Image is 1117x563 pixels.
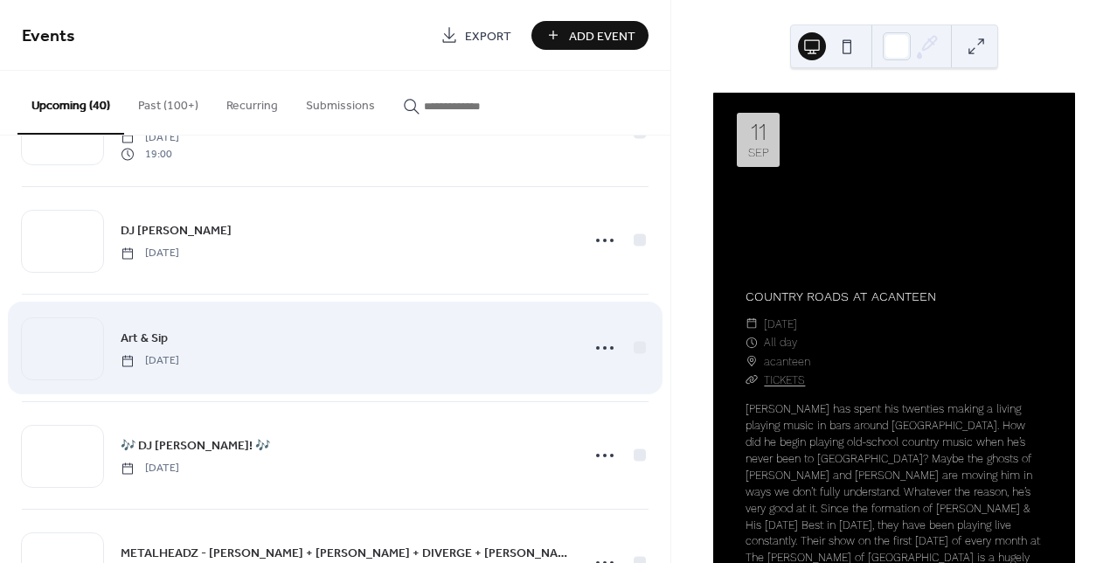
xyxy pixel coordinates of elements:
[212,71,292,133] button: Recurring
[465,27,511,45] span: Export
[746,289,936,303] a: COUNTRY ROADS AT ACANTEEN
[121,328,168,348] a: Art & Sip
[22,19,75,53] span: Events
[746,333,758,351] div: ​
[17,71,124,135] button: Upcoming (40)
[764,352,810,371] span: acanteen
[121,545,569,563] span: METALHEADZ - [PERSON_NAME] + [PERSON_NAME] + DIVERGE + [PERSON_NAME] + SHUFFLE
[531,21,649,50] button: Add Event
[121,437,270,455] span: 🎶 DJ [PERSON_NAME]! 🎶
[751,121,767,144] div: 11
[121,246,179,261] span: [DATE]
[427,21,524,50] a: Export
[121,330,168,348] span: Art & Sip
[121,222,232,240] span: DJ [PERSON_NAME]
[746,371,758,389] div: ​
[764,333,797,351] span: All day
[121,543,569,563] a: METALHEADZ - [PERSON_NAME] + [PERSON_NAME] + DIVERGE + [PERSON_NAME] + SHUFFLE
[121,435,270,455] a: 🎶 DJ [PERSON_NAME]! 🎶
[121,220,232,240] a: DJ [PERSON_NAME]
[121,353,179,369] span: [DATE]
[746,352,758,371] div: ​
[121,130,179,146] span: [DATE]
[764,373,805,386] a: TICKETS
[292,71,389,133] button: Submissions
[121,146,179,162] span: 19:00
[746,315,758,333] div: ​
[748,147,769,159] div: Sep
[764,315,797,333] span: [DATE]
[121,461,179,476] span: [DATE]
[124,71,212,133] button: Past (100+)
[569,27,635,45] span: Add Event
